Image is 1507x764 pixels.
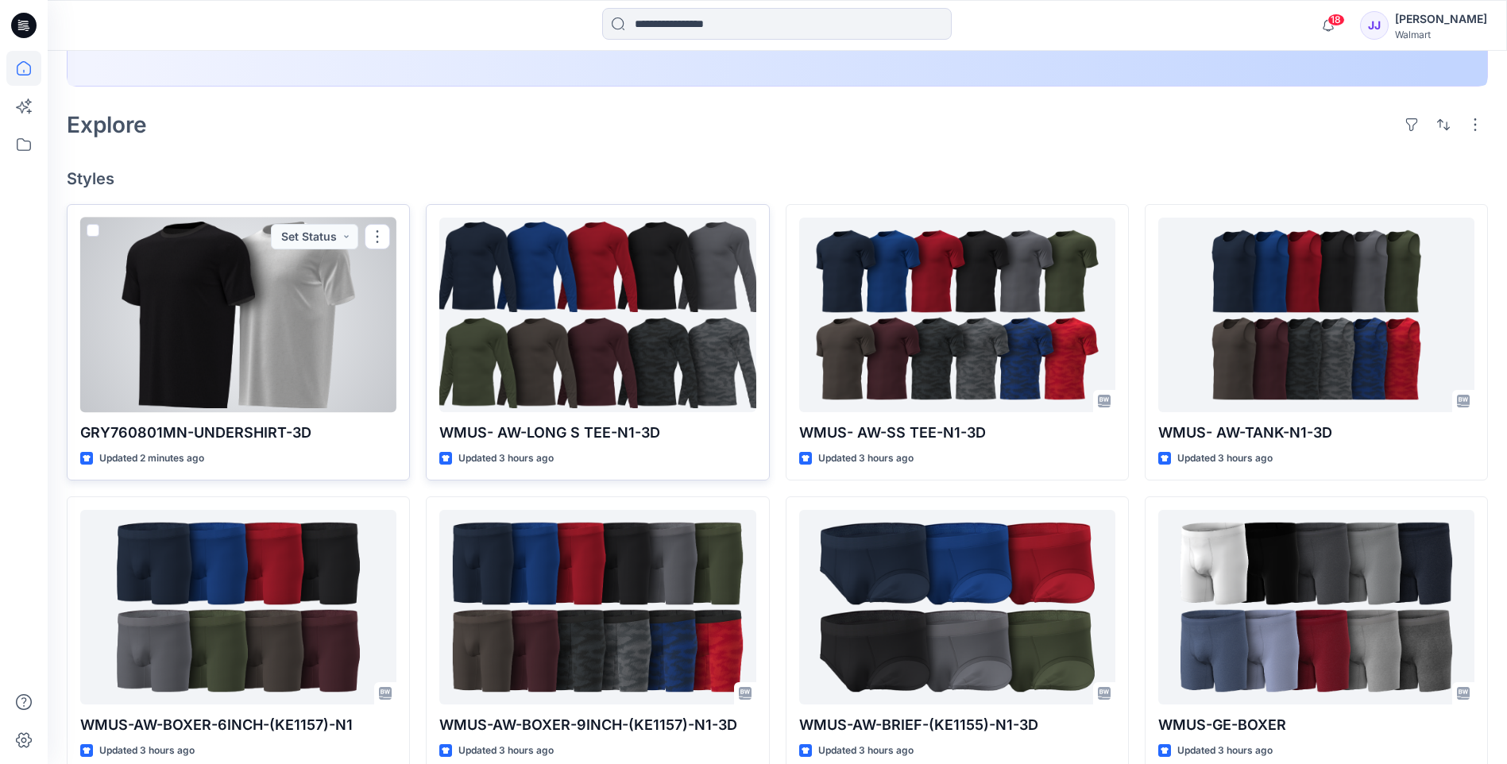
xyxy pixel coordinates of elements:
p: Updated 3 hours ago [1177,743,1273,759]
p: WMUS-GE-BOXER [1158,714,1474,736]
a: WMUS-AW-BRIEF-(KE1155)-N1-3D [799,510,1115,704]
p: WMUS-AW-BRIEF-(KE1155)-N1-3D [799,714,1115,736]
p: WMUS- AW-TANK-N1-3D [1158,422,1474,444]
p: Updated 3 hours ago [1177,450,1273,467]
p: WMUS-AW-BOXER-6INCH-(KE1157)-N1 [80,714,396,736]
div: Walmart [1395,29,1487,41]
h2: Explore [67,112,147,137]
p: Updated 3 hours ago [458,743,554,759]
a: GRY760801MN-UNDERSHIRT-3D [80,218,396,412]
a: WMUS-GE-BOXER [1158,510,1474,704]
p: GRY760801MN-UNDERSHIRT-3D [80,422,396,444]
p: WMUS- AW-SS TEE-N1-3D [799,422,1115,444]
p: Updated 3 hours ago [458,450,554,467]
a: WMUS-AW-BOXER-6INCH-(KE1157)-N1 [80,510,396,704]
a: WMUS- AW-LONG S TEE-N1-3D [439,218,755,412]
div: [PERSON_NAME] [1395,10,1487,29]
p: Updated 2 minutes ago [99,450,204,467]
span: 18 [1327,14,1345,26]
p: WMUS- AW-LONG S TEE-N1-3D [439,422,755,444]
a: WMUS- AW-TANK-N1-3D [1158,218,1474,412]
a: WMUS-AW-BOXER-9INCH-(KE1157)-N1-3D [439,510,755,704]
p: Updated 3 hours ago [818,743,914,759]
div: JJ [1360,11,1389,40]
h4: Styles [67,169,1488,188]
p: Updated 3 hours ago [99,743,195,759]
a: WMUS- AW-SS TEE-N1-3D [799,218,1115,412]
p: WMUS-AW-BOXER-9INCH-(KE1157)-N1-3D [439,714,755,736]
p: Updated 3 hours ago [818,450,914,467]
